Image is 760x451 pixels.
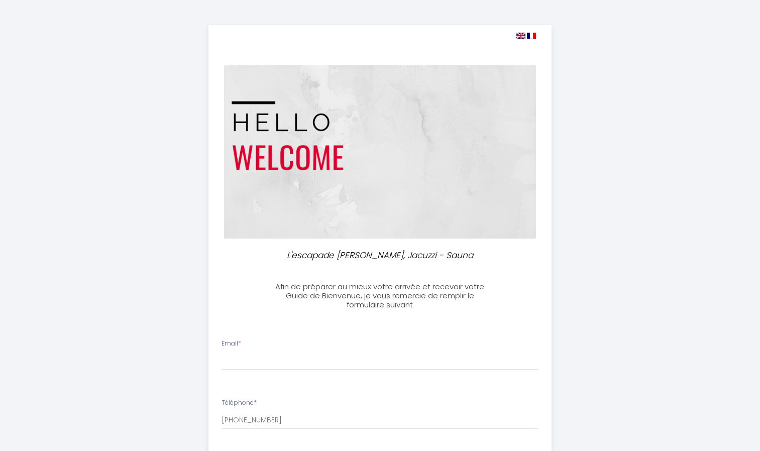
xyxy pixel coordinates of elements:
p: L'escapade [PERSON_NAME], Jacuzzi - Sauna [273,249,488,262]
label: Email [222,339,241,349]
label: Téléphone [222,398,257,408]
img: fr.png [527,33,536,39]
img: en.png [516,33,525,39]
h3: Afin de préparer au mieux votre arrivée et recevoir votre Guide de Bienvenue, je vous remercie de... [268,282,492,309]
